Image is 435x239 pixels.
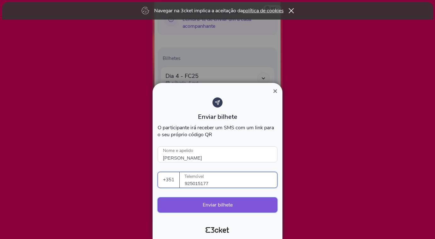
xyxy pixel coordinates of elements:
input: Nome e apelido [158,146,277,162]
input: Telemóvel [185,172,277,188]
a: política de cookies [243,7,284,14]
button: Enviar bilhete [158,197,277,213]
p: Navegar na 3cket implica a aceitação da [154,7,284,14]
label: Telemóvel [180,172,278,181]
span: × [273,87,277,95]
span: O participante irá receber um SMS com um link para o seu próprio código QR [158,124,274,138]
span: Enviar bilhete [198,113,237,121]
label: Nome e apelido [158,146,199,155]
